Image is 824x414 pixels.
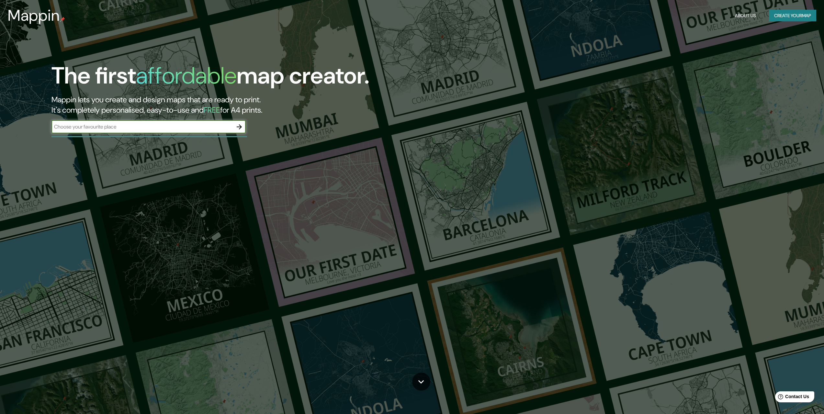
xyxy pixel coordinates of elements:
[732,10,759,22] button: About Us
[136,61,237,91] h1: affordable
[60,17,65,22] img: mappin-pin
[204,105,220,115] h5: FREE
[8,6,60,25] h3: Mappin
[769,10,816,22] button: Create yourmap
[51,62,369,95] h1: The first map creator.
[51,123,233,130] input: Choose your favourite place
[766,389,817,407] iframe: Help widget launcher
[51,95,464,115] h2: Mappin lets you create and design maps that are ready to print. It's completely personalised, eas...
